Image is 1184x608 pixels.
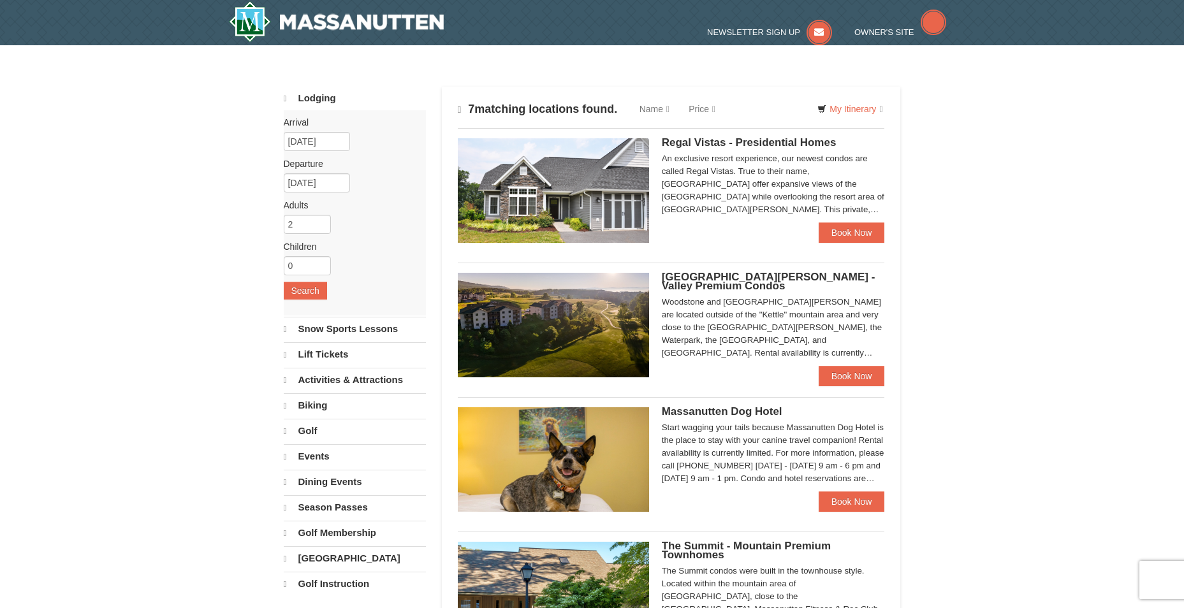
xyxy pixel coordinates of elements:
h4: matching locations found. [458,103,618,116]
a: Lift Tickets [284,342,426,366]
img: 27428181-5-81c892a3.jpg [458,407,649,512]
a: Golf [284,419,426,443]
img: 19219041-4-ec11c166.jpg [458,273,649,377]
div: An exclusive resort experience, our newest condos are called Regal Vistas. True to their name, [G... [662,152,885,216]
a: Massanutten Resort [229,1,444,42]
a: Book Now [819,491,885,512]
img: Massanutten Resort Logo [229,1,444,42]
a: Price [679,96,725,122]
label: Arrival [284,116,416,129]
a: Book Now [819,222,885,243]
span: Newsletter Sign Up [707,27,800,37]
a: My Itinerary [809,99,891,119]
label: Adults [284,199,416,212]
span: 7 [468,103,474,115]
a: Events [284,444,426,468]
img: 19218991-1-902409a9.jpg [458,138,649,243]
a: Season Passes [284,495,426,519]
a: Book Now [819,366,885,386]
span: The Summit - Mountain Premium Townhomes [662,540,831,561]
a: Newsletter Sign Up [707,27,832,37]
a: [GEOGRAPHIC_DATA] [284,546,426,570]
a: Owner's Site [854,27,946,37]
a: Golf Membership [284,521,426,545]
span: Massanutten Dog Hotel [662,405,782,417]
span: Regal Vistas - Presidential Homes [662,136,837,148]
div: Start wagging your tails because Massanutten Dog Hotel is the place to stay with your canine trav... [662,421,885,485]
a: Name [630,96,679,122]
button: Search [284,282,327,300]
div: Woodstone and [GEOGRAPHIC_DATA][PERSON_NAME] are located outside of the "Kettle" mountain area an... [662,296,885,359]
label: Departure [284,157,416,170]
a: Lodging [284,87,426,110]
a: Biking [284,393,426,417]
a: Snow Sports Lessons [284,317,426,341]
label: Children [284,240,416,253]
a: Dining Events [284,470,426,494]
span: [GEOGRAPHIC_DATA][PERSON_NAME] - Valley Premium Condos [662,271,875,292]
span: Owner's Site [854,27,914,37]
a: Golf Instruction [284,572,426,596]
a: Activities & Attractions [284,368,426,392]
